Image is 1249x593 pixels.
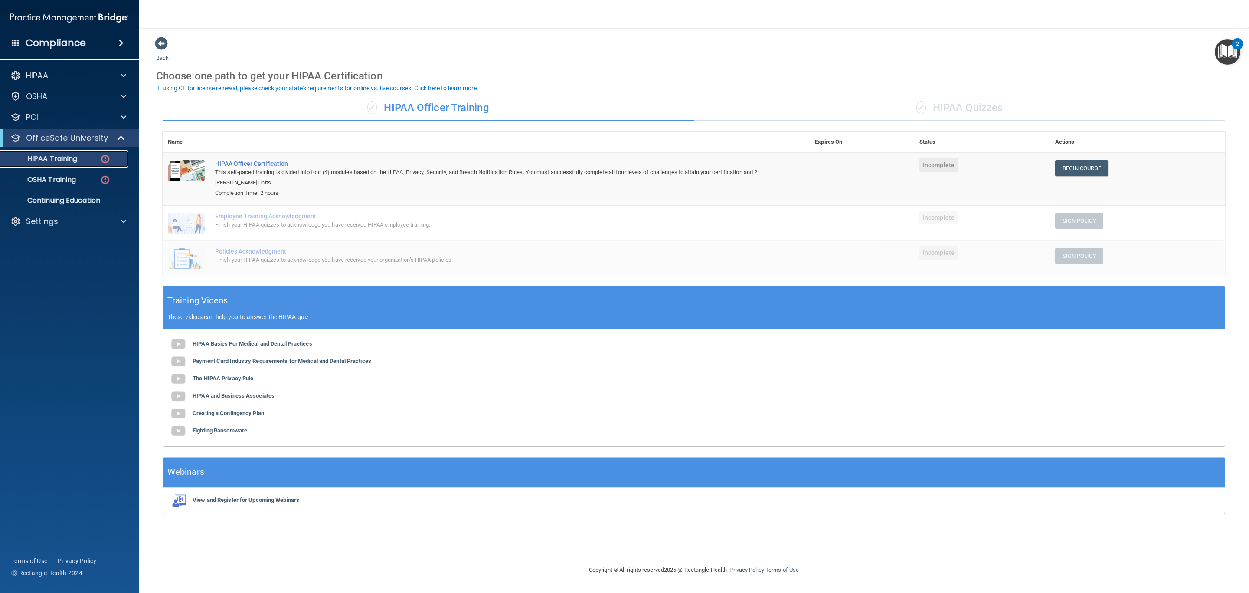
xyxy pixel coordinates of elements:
p: Continuing Education [6,196,124,205]
img: PMB logo [10,9,128,26]
a: Privacy Policy [58,557,97,565]
div: If using CE for license renewal, please check your state's requirements for online vs. live cours... [157,85,478,91]
p: OSHA Training [6,175,76,184]
b: Creating a Contingency Plan [193,410,264,416]
b: HIPAA and Business Associates [193,392,275,399]
b: HIPAA Basics For Medical and Dental Practices [193,340,312,347]
div: Policies Acknowledgment [215,248,766,255]
b: Payment Card Industry Requirements for Medical and Dental Practices [193,358,371,364]
a: Terms of Use [765,567,799,573]
a: Back [156,44,169,61]
div: Finish your HIPAA quizzes to acknowledge you have received your organization’s HIPAA policies. [215,255,766,265]
a: OfficeSafe University [10,133,126,143]
span: ✓ [367,101,377,114]
button: Open Resource Center, 2 new notifications [1215,39,1240,65]
img: webinarIcon.c7ebbf15.png [170,494,187,507]
p: OSHA [26,91,48,102]
p: Settings [26,216,58,227]
div: Choose one path to get your HIPAA Certification [156,63,1232,89]
p: PCI [26,112,38,122]
b: View and Register for Upcoming Webinars [193,497,299,503]
div: Finish your HIPAA quizzes to acknowledge you have received HIPAA employee training. [215,220,766,230]
b: Fighting Ransomware [193,427,247,434]
a: Settings [10,216,126,227]
span: ✓ [916,101,926,114]
h5: Training Videos [167,293,228,308]
img: gray_youtube_icon.38fcd6cc.png [170,422,187,440]
img: danger-circle.6113f641.png [100,154,111,165]
div: This self-paced training is divided into four (4) modules based on the HIPAA, Privacy, Security, ... [215,167,766,188]
button: Sign Policy [1055,248,1103,264]
div: 2 [1236,44,1239,55]
img: danger-circle.6113f641.png [100,175,111,185]
span: Incomplete [919,158,958,172]
h5: Webinars [167,465,204,480]
th: Expires On [810,132,914,153]
a: PCI [10,112,126,122]
div: HIPAA Officer Training [163,95,694,121]
div: Employee Training Acknowledgment [215,213,766,220]
th: Actions [1050,132,1225,153]
h4: Compliance [26,37,86,49]
img: gray_youtube_icon.38fcd6cc.png [170,405,187,422]
a: Privacy Policy [729,567,764,573]
a: OSHA [10,91,126,102]
span: Incomplete [919,211,958,224]
img: gray_youtube_icon.38fcd6cc.png [170,388,187,405]
p: OfficeSafe University [26,133,108,143]
th: Name [163,132,210,153]
span: Ⓒ Rectangle Health 2024 [11,569,82,577]
b: The HIPAA Privacy Rule [193,375,253,382]
button: If using CE for license renewal, please check your state's requirements for online vs. live cours... [156,84,480,92]
img: gray_youtube_icon.38fcd6cc.png [170,336,187,353]
button: Sign Policy [1055,213,1103,229]
img: gray_youtube_icon.38fcd6cc.png [170,353,187,370]
p: HIPAA [26,70,48,81]
div: Completion Time: 2 hours [215,188,766,198]
th: Status [914,132,1050,153]
a: Terms of Use [11,557,47,565]
a: HIPAA [10,70,126,81]
p: HIPAA Training [6,155,77,163]
p: These videos can help you to answer the HIPAA quiz [167,313,1220,320]
div: HIPAA Quizzes [694,95,1225,121]
span: Incomplete [919,246,958,260]
a: HIPAA Officer Certification [215,160,766,167]
a: Begin Course [1055,160,1108,176]
div: Copyright © All rights reserved 2025 @ Rectangle Health | | [536,556,852,584]
img: gray_youtube_icon.38fcd6cc.png [170,370,187,388]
